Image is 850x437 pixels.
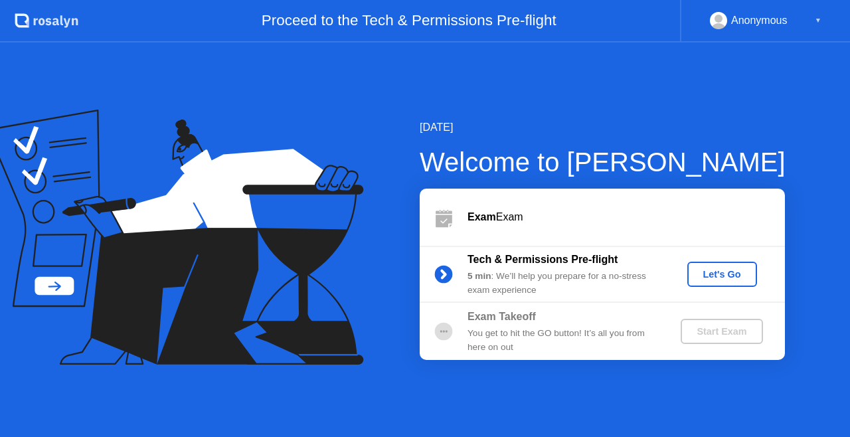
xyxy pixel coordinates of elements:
div: Welcome to [PERSON_NAME] [420,142,786,182]
div: [DATE] [420,120,786,135]
b: Exam Takeoff [467,311,536,322]
div: You get to hit the GO button! It’s all you from here on out [467,327,659,354]
b: Exam [467,211,496,222]
button: Start Exam [681,319,762,344]
div: Start Exam [686,326,757,337]
div: Let's Go [693,269,752,280]
div: : We’ll help you prepare for a no-stress exam experience [467,270,659,297]
div: Exam [467,209,785,225]
button: Let's Go [687,262,757,287]
div: Anonymous [731,12,788,29]
b: 5 min [467,271,491,281]
div: ▼ [815,12,821,29]
b: Tech & Permissions Pre-flight [467,254,618,265]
